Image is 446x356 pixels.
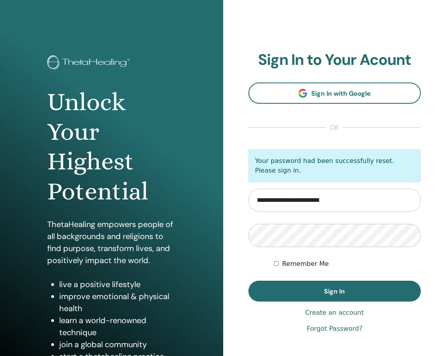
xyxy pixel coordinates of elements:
[326,123,343,133] span: or
[248,149,421,182] p: Your password had been successfully reset. Please sign in.
[59,314,176,338] li: learn a world-renowned technique
[274,259,421,269] div: Keep me authenticated indefinitely or until I manually logout
[282,259,329,269] label: Remember Me
[324,287,345,296] span: Sign In
[248,51,421,69] h2: Sign In to Your Acount
[248,281,421,302] button: Sign In
[59,278,176,290] li: live a positive lifestyle
[248,82,421,104] a: Sign In with Google
[47,87,176,207] h1: Unlock Your Highest Potential
[311,89,371,98] span: Sign In with Google
[59,290,176,314] li: improve emotional & physical health
[305,308,364,318] a: Create an account
[59,338,176,350] li: join a global community
[47,218,176,266] p: ThetaHealing empowers people of all backgrounds and religions to find purpose, transform lives, a...
[307,324,362,334] a: Forgot Password?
